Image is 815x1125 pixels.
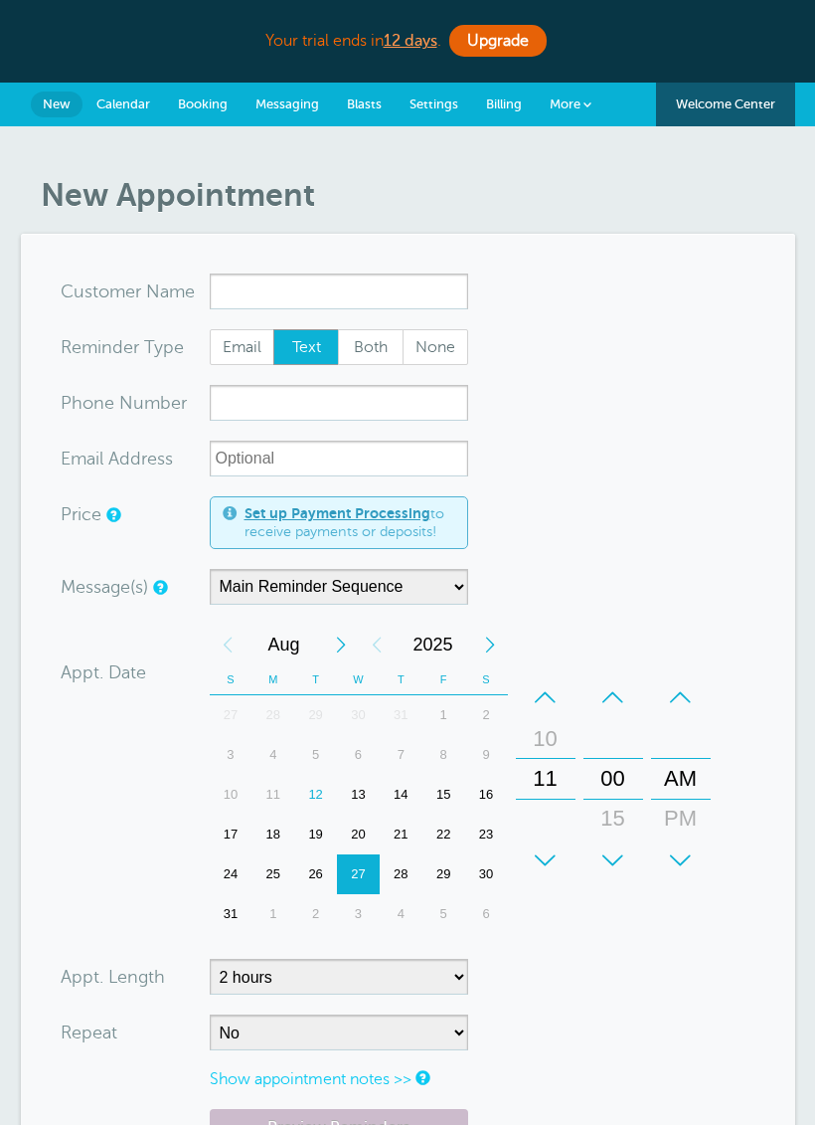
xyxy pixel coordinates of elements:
[589,799,637,839] div: 15
[465,894,508,934] div: Saturday, September 6
[294,854,337,894] div: Tuesday, August 26
[465,854,508,894] div: Saturday, August 30
[96,96,150,111] span: Calendar
[294,775,337,815] div: 12
[210,695,252,735] div: Sunday, July 27
[251,735,294,775] div: Monday, August 4
[294,815,337,854] div: Tuesday, August 19
[337,735,380,775] div: Wednesday, August 6
[251,735,294,775] div: 4
[210,894,252,934] div: 31
[210,1070,411,1088] a: Show appointment notes >>
[522,719,570,759] div: 10
[210,695,252,735] div: 27
[465,735,508,775] div: Saturday, August 9
[422,815,465,854] div: 22
[380,894,422,934] div: 4
[210,441,468,476] input: Optional
[359,625,395,664] div: Previous Year
[337,695,380,735] div: Wednesday, July 30
[242,83,333,126] a: Messaging
[589,839,637,878] div: 30
[294,695,337,735] div: Tuesday, July 29
[31,92,82,117] a: New
[95,450,141,468] span: il Add
[422,894,465,934] div: 5
[337,695,380,735] div: 30
[465,815,508,854] div: 23
[657,799,705,839] div: PM
[380,664,422,695] th: T
[93,394,144,412] span: ne Nu
[422,894,465,934] div: Friday, September 5
[337,815,380,854] div: Wednesday, August 20
[380,894,422,934] div: Thursday, September 4
[337,854,380,894] div: Wednesday, August 27
[210,815,252,854] div: Sunday, August 17
[273,329,339,365] label: Text
[61,338,184,356] label: Reminder Type
[61,505,101,523] label: Price
[61,282,92,300] span: Cus
[384,32,437,50] b: 12 days
[380,815,422,854] div: Thursday, August 21
[61,1024,117,1041] label: Repeat
[396,83,472,126] a: Settings
[380,815,422,854] div: 21
[294,854,337,894] div: 26
[589,759,637,799] div: 00
[21,20,795,63] div: Your trial ends in .
[82,83,164,126] a: Calendar
[294,735,337,775] div: 5
[251,894,294,934] div: 1
[522,759,570,799] div: 11
[61,394,93,412] span: Pho
[422,735,465,775] div: 8
[251,815,294,854] div: 18
[244,505,430,521] a: Set up Payment Processing
[472,625,508,664] div: Next Year
[422,735,465,775] div: Friday, August 8
[210,854,252,894] div: Sunday, August 24
[294,815,337,854] div: 19
[380,695,422,735] div: Thursday, July 31
[294,664,337,695] th: T
[449,25,547,57] a: Upgrade
[337,775,380,815] div: Wednesday, August 13
[465,854,508,894] div: 30
[210,625,245,664] div: Previous Month
[211,330,274,364] span: Email
[339,330,403,364] span: Both
[380,775,422,815] div: Thursday, August 14
[380,735,422,775] div: Thursday, August 7
[656,83,795,126] a: Welcome Center
[251,775,294,815] div: 11
[251,894,294,934] div: Monday, September 1
[294,775,337,815] div: Today, Tuesday, August 12
[465,894,508,934] div: 6
[251,815,294,854] div: Monday, August 18
[61,385,210,421] div: mber
[337,815,380,854] div: 20
[92,282,160,300] span: tomer N
[210,329,275,365] label: Email
[404,330,467,364] span: None
[347,96,382,111] span: Blasts
[337,775,380,815] div: 13
[43,96,71,111] span: New
[465,735,508,775] div: 9
[486,96,522,111] span: Billing
[61,663,146,681] label: Appt. Date
[294,735,337,775] div: Tuesday, August 5
[337,664,380,695] th: W
[465,664,508,695] th: S
[657,759,705,799] div: AM
[380,854,422,894] div: 28
[164,83,242,126] a: Booking
[422,664,465,695] th: F
[409,96,458,111] span: Settings
[251,695,294,735] div: Monday, July 28
[210,735,252,775] div: Sunday, August 3
[422,775,465,815] div: 15
[251,854,294,894] div: 25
